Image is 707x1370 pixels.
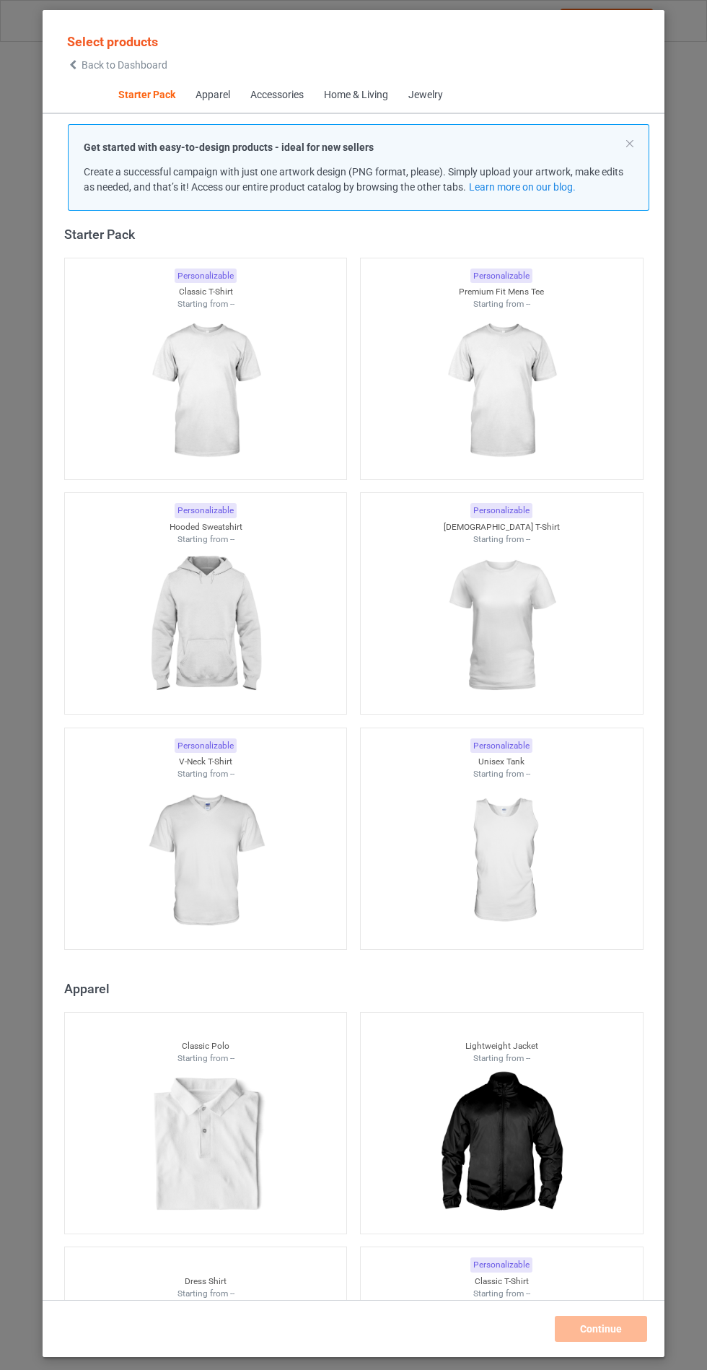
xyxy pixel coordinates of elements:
[65,298,347,310] div: Starting from --
[361,768,643,780] div: Starting from --
[141,310,270,472] img: regular.jpg
[65,533,347,546] div: Starting from --
[361,1275,643,1288] div: Classic T-Shirt
[65,1288,347,1300] div: Starting from --
[175,269,237,284] div: Personalizable
[82,59,167,71] span: Back to Dashboard
[65,521,347,533] div: Hooded Sweatshirt
[361,533,643,546] div: Starting from --
[436,310,566,472] img: regular.jpg
[361,298,643,310] div: Starting from --
[67,34,158,49] span: Select products
[107,78,185,113] span: Starter Pack
[65,756,347,768] div: V-Neck T-Shirt
[195,88,229,102] div: Apparel
[65,768,347,780] div: Starting from --
[141,780,270,942] img: regular.jpg
[64,226,650,243] div: Starter Pack
[175,738,237,754] div: Personalizable
[65,1275,347,1288] div: Dress Shirt
[361,286,643,298] div: Premium Fit Mens Tee
[470,738,532,754] div: Personalizable
[468,181,575,193] a: Learn more on our blog.
[361,1052,643,1065] div: Starting from --
[436,780,566,942] img: regular.jpg
[65,1052,347,1065] div: Starting from --
[141,1065,270,1226] img: regular.jpg
[64,980,650,997] div: Apparel
[65,1040,347,1052] div: Classic Polo
[175,503,237,518] div: Personalizable
[250,88,303,102] div: Accessories
[84,166,623,193] span: Create a successful campaign with just one artwork design (PNG format, please). Simply upload you...
[141,545,270,707] img: regular.jpg
[361,756,643,768] div: Unisex Tank
[361,521,643,533] div: [DEMOGRAPHIC_DATA] T-Shirt
[361,1040,643,1052] div: Lightweight Jacket
[361,1288,643,1300] div: Starting from --
[436,1065,566,1226] img: regular.jpg
[470,269,532,284] div: Personalizable
[408,88,442,102] div: Jewelry
[470,503,532,518] div: Personalizable
[84,141,374,153] strong: Get started with easy-to-design products - ideal for new sellers
[323,88,387,102] div: Home & Living
[65,286,347,298] div: Classic T-Shirt
[470,1257,532,1273] div: Personalizable
[436,545,566,707] img: regular.jpg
